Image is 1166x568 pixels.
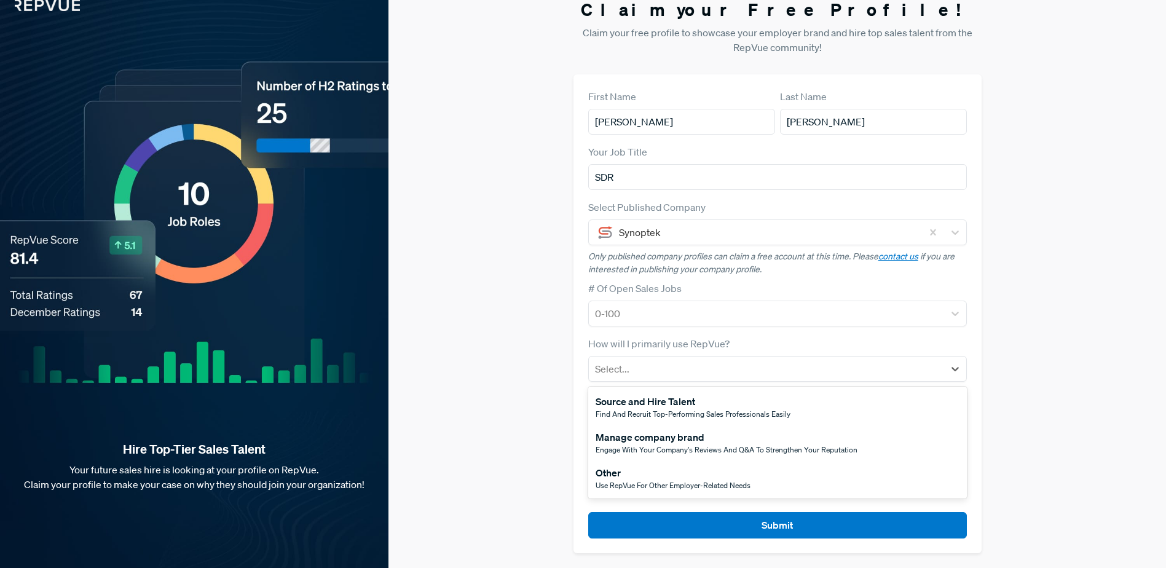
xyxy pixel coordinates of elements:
p: Claim your free profile to showcase your employer brand and hire top sales talent from the RepVue... [573,25,982,55]
label: How will I primarily use RepVue? [588,336,730,351]
label: Last Name [780,89,827,104]
p: Your future sales hire is looking at your profile on RepVue. Claim your profile to make your case... [20,462,369,492]
label: Select Published Company [588,200,706,215]
label: # Of Open Sales Jobs [588,281,682,296]
span: Engage with your company's reviews and Q&A to strengthen your reputation [596,444,857,455]
div: Source and Hire Talent [596,394,790,409]
input: First Name [588,109,775,135]
label: First Name [588,89,636,104]
input: Last Name [780,109,967,135]
p: Only published company profiles can claim a free account at this time. Please if you are interest... [588,250,967,276]
div: Other [596,465,750,480]
strong: Hire Top-Tier Sales Talent [20,441,369,457]
label: Your Job Title [588,144,647,159]
input: Title [588,164,967,190]
a: contact us [878,251,918,262]
button: Submit [588,512,967,538]
img: Synoptek [598,225,613,240]
span: Find and recruit top-performing sales professionals easily [596,409,790,419]
span: Use RepVue for other employer-related needs [596,480,750,491]
div: Manage company brand [596,430,857,444]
